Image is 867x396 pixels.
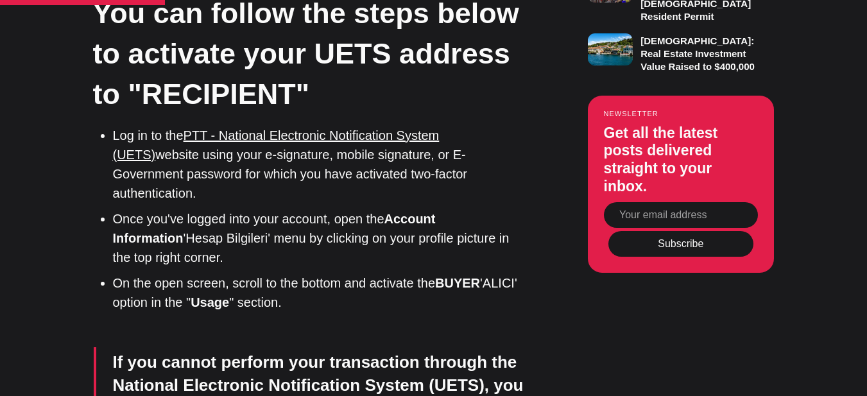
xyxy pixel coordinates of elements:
[604,202,758,228] input: Your email address
[588,30,774,74] a: [DEMOGRAPHIC_DATA]: Real Estate Investment Value Raised to $400,000
[604,110,758,117] small: Newsletter
[113,209,524,267] li: Once you've logged into your account, open the 'Hesap Bilgileri' menu by clicking on your profile...
[142,26,332,49] h1: Start the conversation
[195,88,280,116] button: Sign up now
[113,128,440,162] a: PTT - National Electronic Notification System (UETS)
[113,273,524,312] li: On the open screen, scroll to the bottom and activate the 'ALICI' option in the " " section.
[21,54,454,70] p: Become a member of to start commenting.
[218,55,260,67] span: Ikamet
[191,295,229,309] strong: Usage
[113,212,436,245] strong: Account Information
[171,123,266,138] span: Already a member?
[113,126,524,203] li: Log in to the website using your e-signature, mobile signature, or E-Government password for whic...
[608,231,753,257] button: Subscribe
[640,35,755,73] h3: [DEMOGRAPHIC_DATA]: Real Estate Investment Value Raised to $400,000
[268,124,304,137] button: Sign in
[604,125,758,195] h3: Get all the latest posts delivered straight to your inbox.
[435,276,480,290] strong: BUYER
